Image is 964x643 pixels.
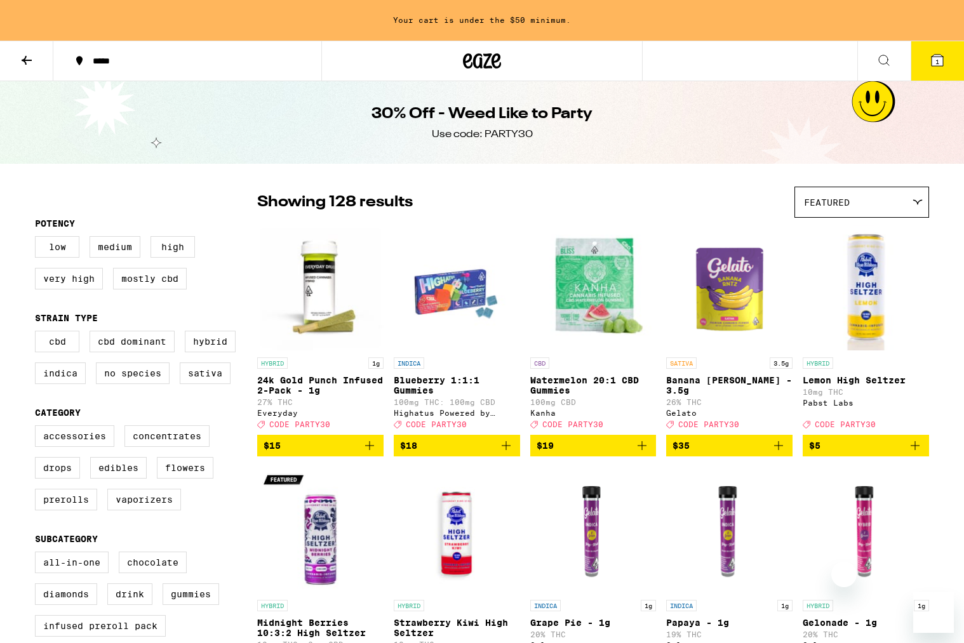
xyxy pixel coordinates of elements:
[35,425,114,447] label: Accessories
[803,224,929,351] img: Pabst Labs - Lemon High Seltzer
[257,224,384,351] img: Everyday - 24k Gold Punch Infused 2-Pack - 1g
[406,420,467,428] span: CODE PARTY30
[35,218,75,229] legend: Potency
[372,103,592,125] h1: 30% Off - Weed Like to Party
[673,441,690,451] span: $35
[803,224,929,435] a: Open page for Lemon High Seltzer from Pabst Labs
[432,128,533,142] div: Use code: PARTY30
[157,457,213,479] label: Flowers
[96,362,170,384] label: No Species
[666,600,697,611] p: INDICA
[530,224,657,351] img: Kanha - Watermelon 20:1 CBD Gummies
[542,420,603,428] span: CODE PARTY30
[257,357,288,369] p: HYBRID
[35,313,98,323] legend: Strain Type
[400,441,417,451] span: $18
[394,409,520,417] div: Highatus Powered by Cannabiotix
[35,615,166,637] label: Infused Preroll Pack
[803,467,929,593] img: Gelato - Gelonade - 1g
[394,398,520,406] p: 100mg THC: 100mg CBD
[113,268,187,289] label: Mostly CBD
[666,375,793,395] p: Banana [PERSON_NAME] - 3.5g
[803,399,929,407] div: Pabst Labs
[35,331,79,352] label: CBD
[803,630,929,639] p: 20% THC
[257,435,384,456] button: Add to bag
[666,618,793,628] p: Papaya - 1g
[257,192,413,213] p: Showing 128 results
[264,441,281,451] span: $15
[257,618,384,638] p: Midnight Berries 10:3:2 High Seltzer
[935,58,939,65] span: 1
[831,562,857,587] iframe: Close message
[803,435,929,456] button: Add to bag
[777,600,793,611] p: 1g
[803,388,929,396] p: 10mg THC
[35,457,80,479] label: Drops
[35,583,97,605] label: Diamonds
[530,618,657,628] p: Grape Pie - 1g
[107,583,152,605] label: Drink
[35,552,109,573] label: All-In-One
[770,357,793,369] p: 3.5g
[530,435,657,456] button: Add to bag
[666,435,793,456] button: Add to bag
[666,357,697,369] p: SATIVA
[90,457,147,479] label: Edibles
[913,592,954,633] iframe: Button to launch messaging window
[394,435,520,456] button: Add to bag
[394,224,520,351] img: Highatus Powered by Cannabiotix - Blueberry 1:1:1 Gummies
[119,552,187,573] label: Chocolate
[394,224,520,435] a: Open page for Blueberry 1:1:1 Gummies from Highatus Powered by Cannabiotix
[394,357,424,369] p: INDICA
[368,357,384,369] p: 1g
[107,489,181,510] label: Vaporizers
[90,236,140,258] label: Medium
[641,600,656,611] p: 1g
[185,331,236,352] label: Hybrid
[803,618,929,628] p: Gelonade - 1g
[124,425,210,447] label: Concentrates
[35,362,86,384] label: Indica
[35,236,79,258] label: Low
[809,441,820,451] span: $5
[815,420,876,428] span: CODE PARTY30
[35,534,98,544] legend: Subcategory
[257,467,384,593] img: Pabst Labs - Midnight Berries 10:3:2 High Seltzer
[257,398,384,406] p: 27% THC
[530,398,657,406] p: 100mg CBD
[803,357,833,369] p: HYBRID
[180,362,231,384] label: Sativa
[35,489,97,510] label: Prerolls
[257,224,384,435] a: Open page for 24k Gold Punch Infused 2-Pack - 1g from Everyday
[530,409,657,417] div: Kanha
[803,375,929,385] p: Lemon High Seltzer
[804,197,850,208] span: Featured
[666,409,793,417] div: Gelato
[269,420,330,428] span: CODE PARTY30
[257,375,384,395] p: 24k Gold Punch Infused 2-Pack - 1g
[394,375,520,395] p: Blueberry 1:1:1 Gummies
[530,467,657,593] img: Gelato - Grape Pie - 1g
[666,467,793,593] img: Gelato - Papaya - 1g
[530,375,657,395] p: Watermelon 20:1 CBD Gummies
[394,600,424,611] p: HYBRID
[666,398,793,406] p: 26% THC
[257,409,384,417] div: Everyday
[666,630,793,639] p: 19% THC
[911,41,964,81] button: 1
[666,224,793,435] a: Open page for Banana Runtz - 3.5g from Gelato
[35,408,81,418] legend: Category
[394,467,520,593] img: Pabst Labs - Strawberry Kiwi High Seltzer
[163,583,219,605] label: Gummies
[35,268,103,289] label: Very High
[394,618,520,638] p: Strawberry Kiwi High Seltzer
[257,600,288,611] p: HYBRID
[666,224,793,351] img: Gelato - Banana Runtz - 3.5g
[530,224,657,435] a: Open page for Watermelon 20:1 CBD Gummies from Kanha
[151,236,195,258] label: High
[537,441,554,451] span: $19
[530,600,561,611] p: INDICA
[530,630,657,639] p: 20% THC
[90,331,175,352] label: CBD Dominant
